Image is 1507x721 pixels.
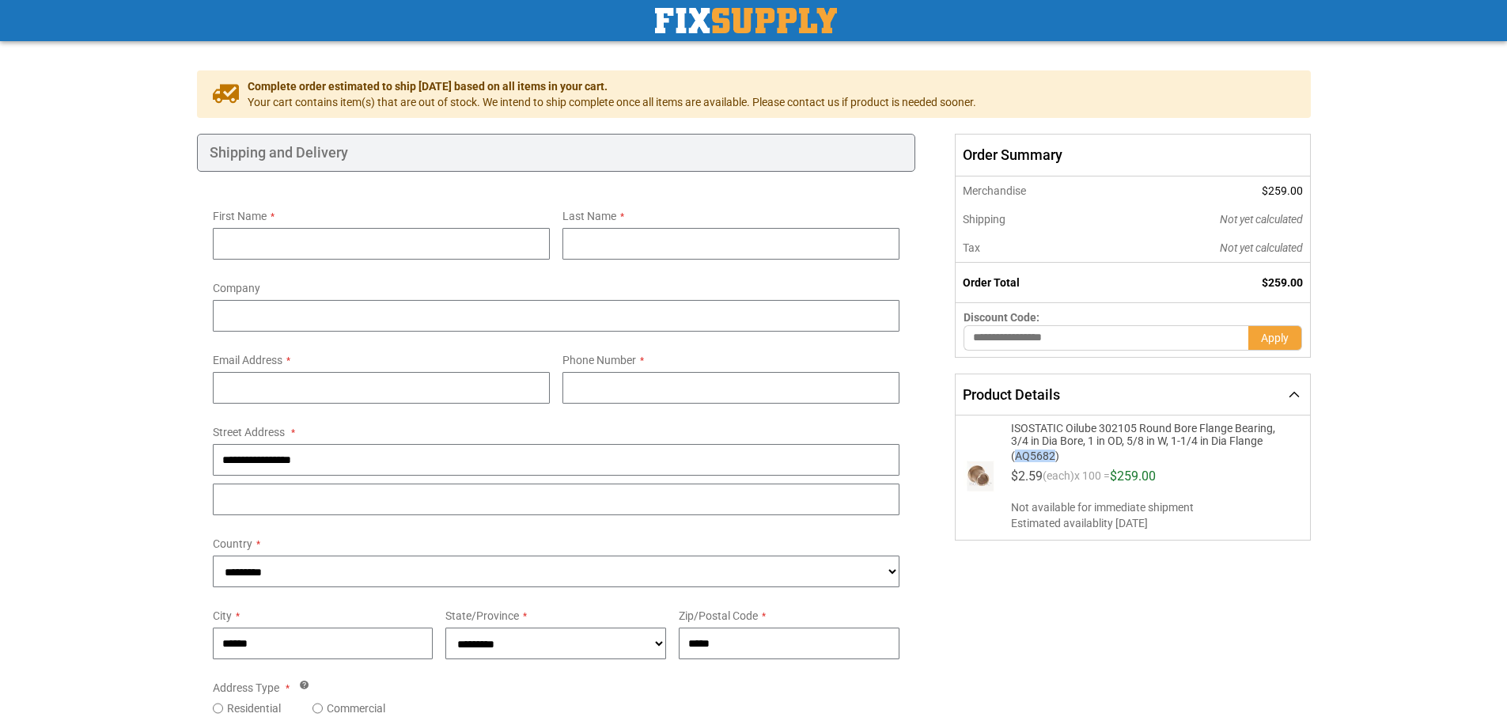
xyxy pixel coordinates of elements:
[1011,447,1277,462] span: (AQ5682)
[248,94,976,110] span: Your cart contains item(s) that are out of stock. We intend to ship complete once all items are a...
[679,609,758,622] span: Zip/Postal Code
[1074,470,1110,489] span: x 100 =
[213,681,279,694] span: Address Type
[213,426,285,438] span: Street Address
[1220,241,1303,254] span: Not yet calculated
[1011,469,1043,484] span: $2.59
[655,8,837,33] img: Fix Industrial Supply
[963,276,1020,289] strong: Order Total
[197,134,916,172] div: Shipping and Delivery
[1220,213,1303,226] span: Not yet calculated
[213,210,267,222] span: First Name
[1261,332,1289,344] span: Apply
[248,78,976,94] span: Complete order estimated to ship [DATE] based on all items in your cart.
[213,282,260,294] span: Company
[1011,515,1297,531] span: Estimated availablity [DATE]
[1248,325,1302,351] button: Apply
[1011,422,1277,447] span: ISOSTATIC Oilube 302105 Round Bore Flange Bearing, 3/4 in Dia Bore, 1 in OD, 5/8 in W, 1-1/4 in D...
[1043,470,1074,489] span: (each)
[213,609,232,622] span: City
[964,461,995,492] img: ISOSTATIC Oilube 302105 Round Bore Flange Bearing, 3/4 in Dia Bore, 1 in OD, 5/8 in W, 1-1/4 in D...
[213,354,282,366] span: Email Address
[963,386,1060,403] span: Product Details
[1110,469,1156,484] span: $259.00
[655,8,837,33] a: store logo
[1011,499,1297,515] span: Not available for immediate shipment
[955,134,1310,176] span: Order Summary
[327,700,385,716] label: Commercial
[963,213,1005,226] span: Shipping
[562,210,616,222] span: Last Name
[1262,184,1303,197] span: $259.00
[213,537,252,550] span: Country
[562,354,636,366] span: Phone Number
[445,609,519,622] span: State/Province
[227,700,281,716] label: Residential
[1262,276,1303,289] span: $259.00
[964,311,1039,324] span: Discount Code:
[956,176,1113,205] th: Merchandise
[956,233,1113,263] th: Tax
